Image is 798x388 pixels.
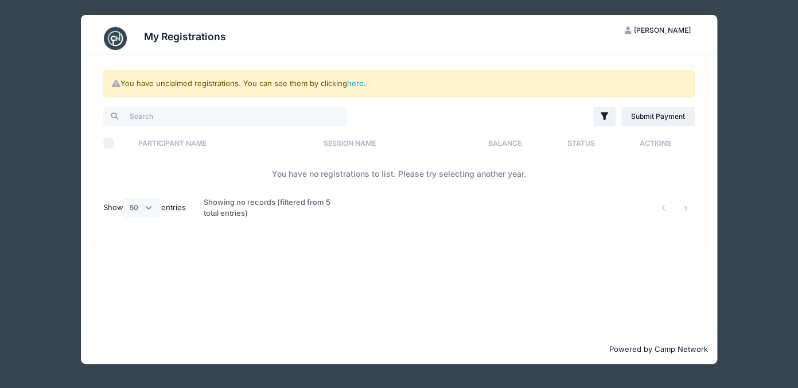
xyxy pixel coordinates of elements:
[614,21,700,40] button: [PERSON_NAME]
[103,70,695,98] div: You have unclaimed registrations. You can see them by clicking .
[463,128,546,158] th: Balance: activate to sort column ascending
[90,344,708,355] p: Powered by Camp Network
[103,128,133,158] th: Select All
[103,198,186,218] label: Show entries
[103,158,695,189] td: You have no registrations to list. Please try selecting another year.
[133,128,318,158] th: Participant Name: activate to sort column ascending
[103,107,347,126] input: Search
[318,128,463,158] th: Session Name: activate to sort column ascending
[621,107,695,126] a: Submit Payment
[347,79,364,88] a: here
[547,128,616,158] th: Status: activate to sort column ascending
[634,26,691,34] span: [PERSON_NAME]
[204,189,343,227] div: Showing no records (filtered from 5 total entries)
[104,27,127,50] img: CampNetwork
[616,128,695,158] th: Actions: activate to sort column ascending
[123,198,161,218] select: Showentries
[144,30,226,42] h3: My Registrations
